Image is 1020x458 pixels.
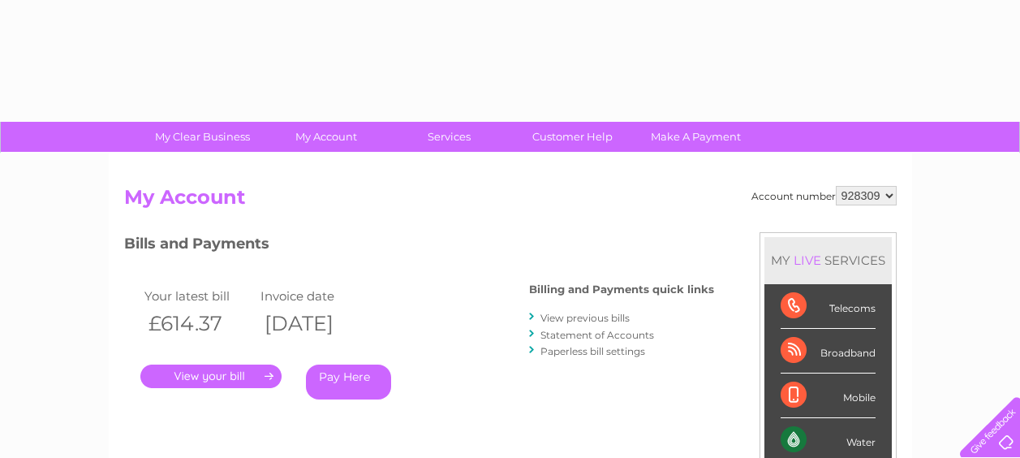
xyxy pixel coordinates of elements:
a: . [140,365,282,388]
div: Broadband [781,329,876,374]
a: My Clear Business [136,122,269,152]
a: Pay Here [306,365,391,400]
h3: Bills and Payments [124,232,714,261]
td: Your latest bill [140,285,257,307]
a: Make A Payment [629,122,763,152]
a: View previous bills [540,312,630,324]
div: Mobile [781,374,876,418]
div: Account number [751,186,897,205]
div: Telecoms [781,284,876,329]
th: [DATE] [256,307,373,340]
h2: My Account [124,186,897,217]
h4: Billing and Payments quick links [529,283,714,296]
a: My Account [259,122,393,152]
div: LIVE [790,253,824,268]
a: Paperless bill settings [540,345,645,357]
a: Statement of Accounts [540,329,654,341]
a: Customer Help [506,122,639,152]
a: Services [382,122,516,152]
div: MY SERVICES [764,237,892,283]
td: Invoice date [256,285,373,307]
th: £614.37 [140,307,257,340]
